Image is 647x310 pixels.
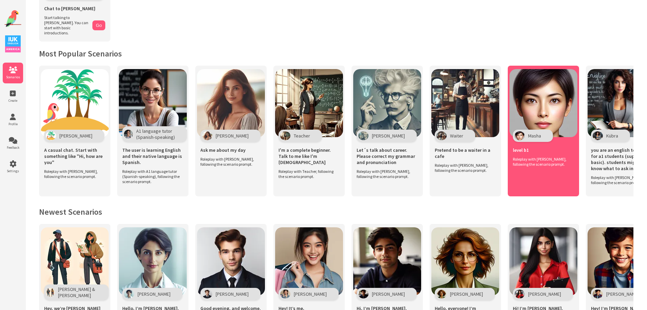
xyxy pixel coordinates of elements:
[450,291,483,297] span: [PERSON_NAME]
[39,48,633,59] h2: Most Popular Scenarios
[3,98,23,103] span: Create
[528,291,561,297] span: [PERSON_NAME]
[593,131,603,140] img: Character
[119,69,187,137] img: Scenario Image
[3,122,23,126] span: Profile
[46,131,56,140] img: Character
[122,169,180,184] span: Roleplay with A1 language tutor (Spanish-speaking), following the scenario prompt.
[197,227,265,295] img: Scenario Image
[3,145,23,150] span: Feedback
[280,131,290,140] img: Character
[124,130,133,138] img: Character
[4,10,21,27] img: Website Logo
[294,133,310,139] span: Teacher
[436,131,447,140] img: Character
[58,286,97,298] span: [PERSON_NAME] & [PERSON_NAME]
[59,133,92,139] span: [PERSON_NAME]
[353,69,421,137] img: Scenario Image
[435,147,496,159] span: Pretend to be a waiter in a cafe
[606,133,618,139] span: Kübra
[513,157,571,167] span: Roleplay with [PERSON_NAME], following the scenario prompt.
[216,291,249,297] span: [PERSON_NAME]
[372,133,405,139] span: [PERSON_NAME]
[509,69,577,137] img: Scenario Image
[278,169,336,179] span: Roleplay with Teacher, following the scenario prompt.
[515,131,525,140] img: Character
[294,291,327,297] span: [PERSON_NAME]
[353,227,421,295] img: Scenario Image
[357,147,418,165] span: Let´s talk about career. Please correct my grammar and pronunciation
[119,227,187,295] img: Scenario Image
[431,69,499,137] img: Scenario Image
[528,133,541,139] span: Masha
[358,290,369,298] img: Character
[509,227,577,295] img: Scenario Image
[136,128,175,140] span: A1 language tutor (Spanish-speaking)
[435,163,492,173] span: Roleplay with [PERSON_NAME], following the scenario prompt.
[44,169,102,179] span: Roleplay with [PERSON_NAME], following the scenario prompt.
[358,131,369,140] img: Character
[41,69,109,137] img: Scenario Image
[515,290,525,298] img: Character
[275,69,343,137] img: Scenario Image
[357,169,414,179] span: Roleplay with [PERSON_NAME], following the scenario prompt.
[46,288,55,297] img: Character
[200,157,258,167] span: Roleplay with [PERSON_NAME], following the scenario prompt.
[280,290,290,298] img: Character
[5,35,21,52] img: IUK Logo
[44,147,105,165] span: A casual chat. Start with something like "Hi, how are you"
[39,207,633,217] h2: Newest Scenarios
[92,20,105,30] button: Go
[450,133,463,139] span: Waiter
[44,5,95,12] span: Chat to [PERSON_NAME]
[278,147,340,165] span: I'm a complete beginner. Talk to me like I'm [DEMOGRAPHIC_DATA]
[513,147,529,153] span: level b1
[372,291,405,297] span: [PERSON_NAME]
[593,290,603,298] img: Character
[122,147,183,165] span: The user is learning English and their native language is Spanish.
[216,133,249,139] span: [PERSON_NAME]
[436,290,447,298] img: Character
[431,227,499,295] img: Scenario Image
[197,69,265,137] img: Scenario Image
[3,169,23,173] span: Settings
[124,290,134,298] img: Character
[200,147,246,153] span: Ask me about my day
[202,131,212,140] img: Character
[202,290,212,298] img: Character
[3,75,23,79] span: Scenarios
[41,227,109,295] img: Scenario Image
[275,227,343,295] img: Scenario Image
[44,15,89,35] span: Start talking to [PERSON_NAME]. You can start with basic introductions.
[138,291,170,297] span: [PERSON_NAME]
[606,291,639,297] span: [PERSON_NAME]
